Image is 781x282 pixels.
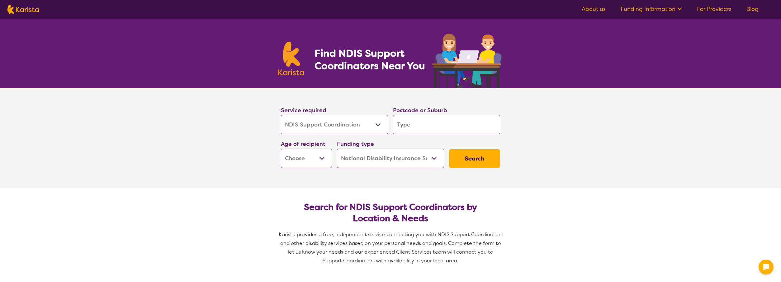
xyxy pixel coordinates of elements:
button: Search [449,149,500,168]
span: Karista provides a free, independent service connecting you with NDIS Support Coordinators and ot... [279,231,504,264]
label: Service required [281,107,326,114]
a: About us [582,5,606,13]
a: Funding Information [621,5,682,13]
img: support-coordination [432,34,503,88]
h2: Search for NDIS Support Coordinators by Location & Needs [286,202,495,224]
h1: Find NDIS Support Coordinators Near You [315,47,430,72]
img: Karista logo [278,42,304,75]
a: Blog [746,5,759,13]
img: Karista logo [7,5,39,14]
a: For Providers [697,5,731,13]
label: Age of recipient [281,140,325,148]
label: Funding type [337,140,374,148]
input: Type [393,115,500,134]
label: Postcode or Suburb [393,107,447,114]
